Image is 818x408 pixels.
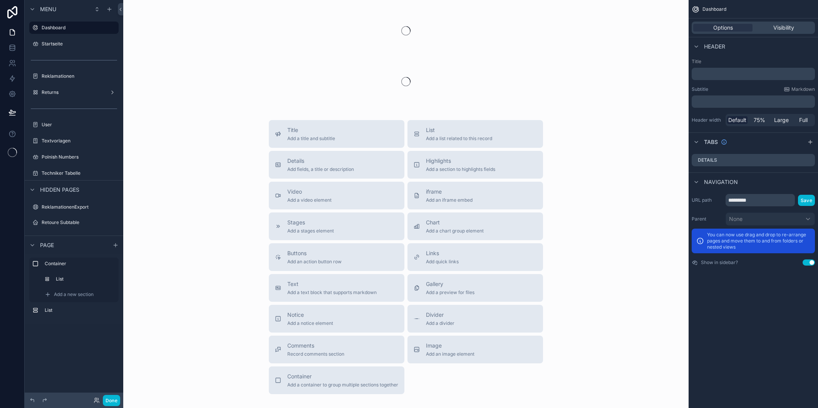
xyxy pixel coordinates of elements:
button: HighlightsAdd a section to highlights fields [407,151,543,179]
button: NoticeAdd a notice element [269,305,404,333]
button: TextAdd a text block that supports markdown [269,274,404,302]
span: Chart [426,219,484,226]
a: Retoure Subtable [29,216,119,229]
label: Subtitle [692,86,708,92]
label: Techniker Tabelle [42,170,117,176]
label: List [56,276,114,282]
label: Show in sidebar? [701,259,738,266]
span: Links [426,249,459,257]
div: scrollable content [692,95,815,108]
span: Default [728,116,746,124]
a: Startseite [29,38,119,50]
span: Add a list related to this record [426,135,492,142]
a: Polnish Numbers [29,151,119,163]
span: Options [713,24,733,32]
span: Stages [287,219,334,226]
button: ContainerAdd a container to group multiple sections together [269,366,404,394]
span: Add a new section [54,291,94,298]
label: URL path [692,197,722,203]
span: Full [799,116,808,124]
span: Add an iframe embed [426,197,473,203]
label: User [42,122,117,128]
span: Add a chart group element [426,228,484,234]
span: Image [426,342,474,349]
span: Page [40,241,54,249]
label: Container [45,261,116,267]
button: None [726,212,815,226]
span: Header [704,43,725,50]
button: iframeAdd an iframe embed [407,182,543,209]
label: Textvorlagen [42,138,117,144]
span: Markdown [791,86,815,92]
a: Reklamationen [29,70,119,82]
span: Add a container to group multiple sections together [287,382,398,388]
span: Menu [40,5,56,13]
div: scrollable content [25,254,123,324]
span: Add a text block that supports markdown [287,289,377,296]
a: Dashboard [29,22,119,34]
span: Video [287,188,332,196]
span: Add a title and subtitle [287,135,335,142]
span: Notice [287,311,333,319]
span: Details [287,157,354,165]
a: Textvorlagen [29,135,119,147]
span: Add a preview for files [426,289,474,296]
button: LinksAdd quick links [407,243,543,271]
span: iframe [426,188,473,196]
label: Returns [42,89,106,95]
div: scrollable content [692,68,815,80]
label: Polnish Numbers [42,154,117,160]
span: Hidden pages [40,186,79,194]
button: Save [798,195,815,206]
button: DetailsAdd fields, a title or description [269,151,404,179]
span: Buttons [287,249,342,257]
label: Title [692,59,815,65]
button: ButtonsAdd an action button row [269,243,404,271]
button: ListAdd a list related to this record [407,120,543,148]
label: Dashboard [42,25,114,31]
button: CommentsRecord comments section [269,336,404,363]
span: Highlights [426,157,495,165]
a: ReklamationenExport [29,201,119,213]
label: ReklamationenExport [42,204,117,210]
span: Visibility [773,24,794,32]
span: None [729,215,743,223]
label: List [45,307,116,313]
button: GalleryAdd a preview for files [407,274,543,302]
button: ImageAdd an image element [407,336,543,363]
label: Details [698,157,717,163]
span: Add an image element [426,351,474,357]
button: ChartAdd a chart group element [407,212,543,240]
a: User [29,119,119,131]
a: Techniker Tabelle [29,167,119,179]
label: Retoure Subtable [42,219,117,226]
a: Markdown [784,86,815,92]
button: VideoAdd a video element [269,182,404,209]
span: Tabs [704,138,718,146]
label: Parent [692,216,722,222]
span: 75% [754,116,765,124]
span: Large [774,116,789,124]
label: Startseite [42,41,117,47]
button: Done [103,395,120,406]
span: Gallery [426,280,474,288]
span: Dashboard [702,6,726,12]
label: Reklamationen [42,73,117,79]
p: You can now use drag and drop to re-arrange pages and move them to and from folders or nested views [707,232,810,250]
button: StagesAdd a stages element [269,212,404,240]
span: Record comments section [287,351,344,357]
span: Text [287,280,377,288]
span: Add a stages element [287,228,334,234]
span: Title [287,126,335,134]
a: Returns [29,86,119,99]
span: Divider [426,311,454,319]
span: Add a video element [287,197,332,203]
span: Add an action button row [287,259,342,265]
span: Add fields, a title or description [287,166,354,172]
span: List [426,126,492,134]
span: Container [287,373,398,380]
span: Add a section to highlights fields [426,166,495,172]
span: Add quick links [426,259,459,265]
button: DividerAdd a divider [407,305,543,333]
span: Navigation [704,178,738,186]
